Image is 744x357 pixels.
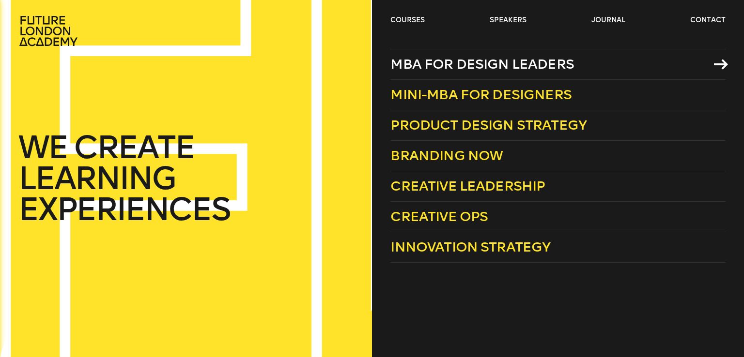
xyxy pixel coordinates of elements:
[390,232,725,263] a: Innovation Strategy
[390,208,488,224] span: Creative Ops
[390,202,725,232] a: Creative Ops
[690,15,726,25] a: contact
[390,15,425,25] a: courses
[390,141,725,171] a: Branding Now
[390,171,725,202] a: Creative Leadership
[390,49,725,80] a: MBA for Design Leaders
[390,239,550,255] span: Innovation Strategy
[490,15,527,25] a: speakers
[390,56,574,72] span: MBA for Design Leaders
[591,15,625,25] a: journal
[390,110,725,141] a: Product Design Strategy
[390,87,572,103] span: Mini-MBA for Designers
[390,178,545,194] span: Creative Leadership
[390,80,725,110] a: Mini-MBA for Designers
[390,148,503,164] span: Branding Now
[390,117,587,133] span: Product Design Strategy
